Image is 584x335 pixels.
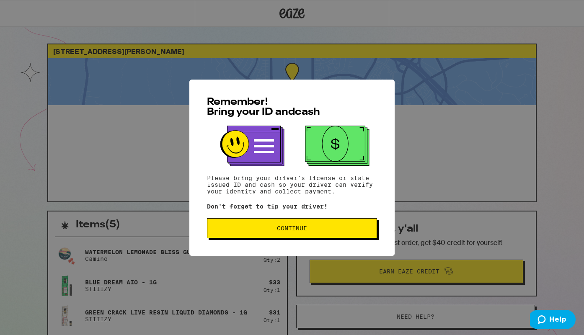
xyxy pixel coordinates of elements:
[207,175,377,195] p: Please bring your driver's license or state issued ID and cash so your driver can verify your ide...
[207,203,377,210] p: Don't forget to tip your driver!
[207,218,377,238] button: Continue
[207,97,320,117] span: Remember! Bring your ID and cash
[277,225,307,231] span: Continue
[530,310,576,331] iframe: Opens a widget where you can find more information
